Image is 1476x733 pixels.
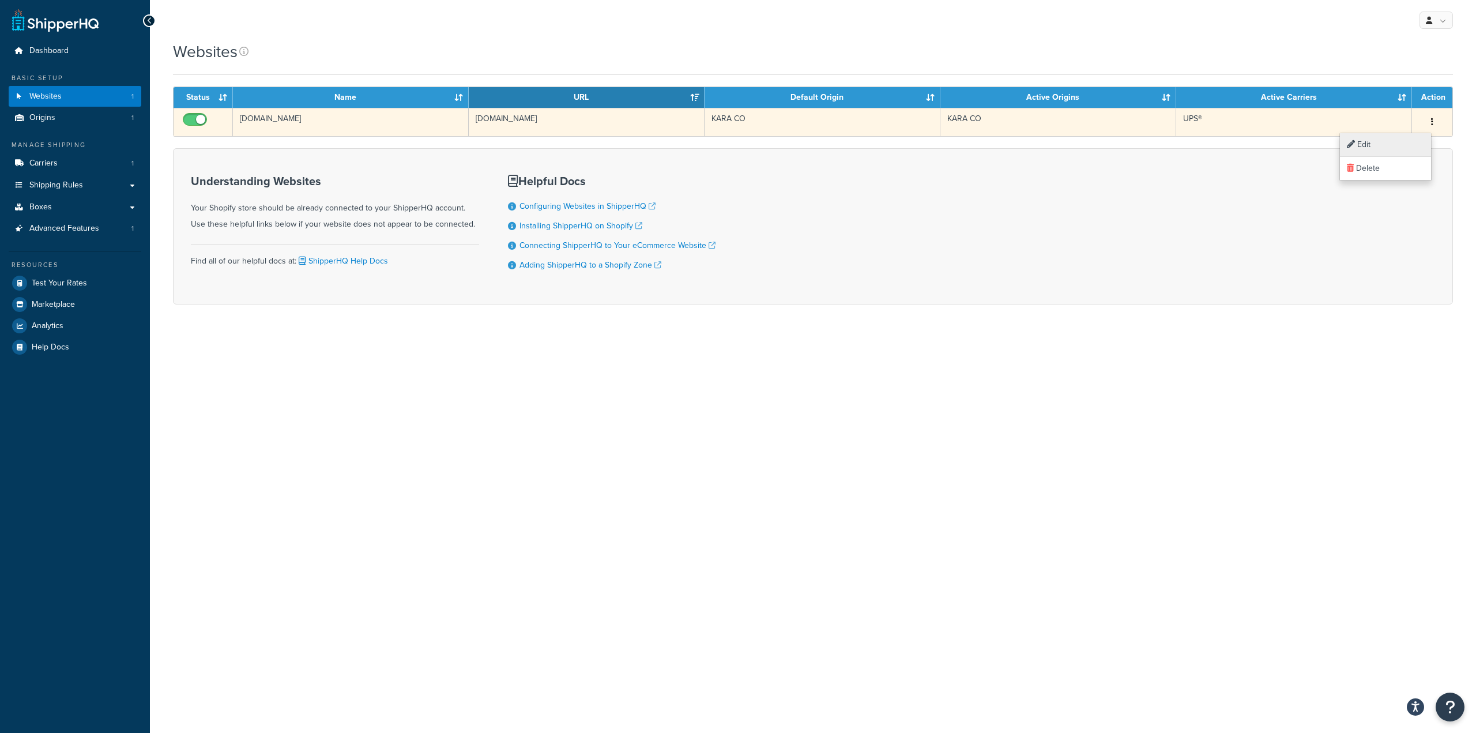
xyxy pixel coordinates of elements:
[32,279,87,288] span: Test Your Rates
[191,244,479,269] div: Find all of our helpful docs at:
[131,159,134,168] span: 1
[1340,133,1431,157] a: Edit
[1412,87,1452,108] th: Action
[519,220,642,232] a: Installing ShipperHQ on Shopify
[9,40,141,62] a: Dashboard
[29,113,55,123] span: Origins
[296,255,388,267] a: ShipperHQ Help Docs
[469,87,705,108] th: URL: activate to sort column ascending
[519,259,661,271] a: Adding ShipperHQ to a Shopify Zone
[9,260,141,270] div: Resources
[32,300,75,310] span: Marketplace
[9,273,141,294] a: Test Your Rates
[191,175,479,187] h3: Understanding Websites
[519,239,716,251] a: Connecting ShipperHQ to Your eCommerce Website
[519,200,656,212] a: Configuring Websites in ShipperHQ
[508,175,716,187] h3: Helpful Docs
[9,218,141,239] li: Advanced Features
[940,108,1176,136] td: KARA CO
[29,92,62,102] span: Websites
[131,113,134,123] span: 1
[233,108,469,136] td: [DOMAIN_NAME]
[705,87,940,108] th: Default Origin: activate to sort column ascending
[9,86,141,107] li: Websites
[9,294,141,315] a: Marketplace
[9,107,141,129] a: Origins 1
[9,315,141,336] a: Analytics
[29,202,52,212] span: Boxes
[29,159,58,168] span: Carriers
[1176,108,1412,136] td: UPS®
[29,224,99,234] span: Advanced Features
[9,175,141,196] a: Shipping Rules
[32,321,63,331] span: Analytics
[233,87,469,108] th: Name: activate to sort column ascending
[173,40,238,63] h1: Websites
[469,108,705,136] td: [DOMAIN_NAME]
[9,337,141,358] a: Help Docs
[32,343,69,352] span: Help Docs
[9,153,141,174] a: Carriers 1
[9,86,141,107] a: Websites 1
[29,46,69,56] span: Dashboard
[9,153,141,174] li: Carriers
[1176,87,1412,108] th: Active Carriers: activate to sort column ascending
[1340,157,1431,181] a: Delete
[131,224,134,234] span: 1
[9,197,141,218] a: Boxes
[705,108,940,136] td: KARA CO
[9,107,141,129] li: Origins
[174,87,233,108] th: Status: activate to sort column ascending
[191,175,479,232] div: Your Shopify store should be already connected to your ShipperHQ account. Use these helpful links...
[940,87,1176,108] th: Active Origins: activate to sort column ascending
[9,140,141,150] div: Manage Shipping
[1436,693,1464,721] button: Open Resource Center
[9,73,141,83] div: Basic Setup
[29,181,83,190] span: Shipping Rules
[131,92,134,102] span: 1
[12,9,99,32] a: ShipperHQ Home
[9,218,141,239] a: Advanced Features 1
